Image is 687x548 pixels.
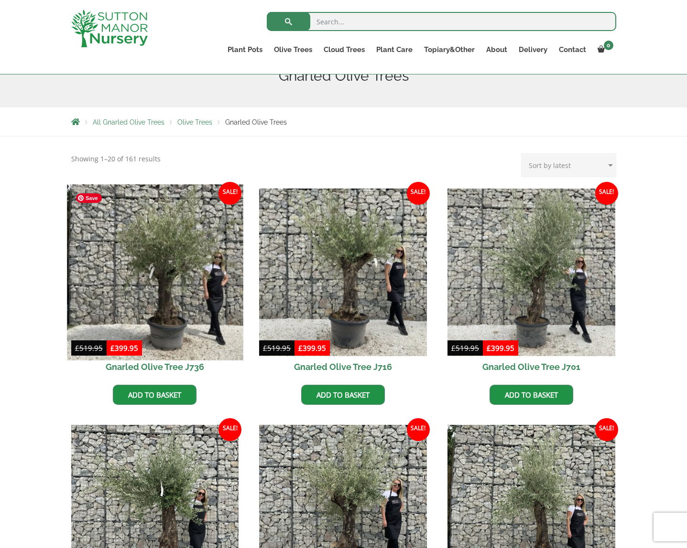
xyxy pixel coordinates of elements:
[110,343,138,353] bdi: 399.95
[71,10,148,47] img: logo
[318,43,371,56] a: Cloud Trees
[218,418,241,441] span: Sale!
[71,67,616,84] h1: Gnarled Olive Trees
[110,343,115,353] span: £
[177,118,212,126] a: Olive Trees
[268,43,318,56] a: Olive Trees
[480,43,513,56] a: About
[67,184,243,360] img: Gnarled Olive Tree J736
[487,343,514,353] bdi: 399.95
[595,182,618,205] span: Sale!
[513,43,553,56] a: Delivery
[218,182,241,205] span: Sale!
[259,189,427,356] img: Gnarled Olive Tree J716
[225,118,287,126] span: Gnarled Olive Trees
[71,189,239,378] a: Sale! Gnarled Olive Tree J736
[447,189,615,378] a: Sale! Gnarled Olive Tree J701
[487,343,491,353] span: £
[298,343,303,353] span: £
[592,43,616,56] a: 0
[521,153,616,177] select: Shop order
[71,118,616,126] nav: Breadcrumbs
[371,43,418,56] a: Plant Care
[301,385,385,405] a: Add to basket: “Gnarled Olive Tree J716”
[407,182,430,205] span: Sale!
[71,153,161,165] p: Showing 1–20 of 161 results
[418,43,480,56] a: Topiary&Other
[113,385,196,405] a: Add to basket: “Gnarled Olive Tree J736”
[263,343,291,353] bdi: 519.95
[267,12,616,31] input: Search...
[407,418,430,441] span: Sale!
[71,356,239,378] h2: Gnarled Olive Tree J736
[263,343,267,353] span: £
[75,343,79,353] span: £
[259,189,427,378] a: Sale! Gnarled Olive Tree J716
[490,385,573,405] a: Add to basket: “Gnarled Olive Tree J701”
[595,418,618,441] span: Sale!
[604,41,613,50] span: 0
[451,343,456,353] span: £
[451,343,479,353] bdi: 519.95
[76,193,102,203] span: Save
[447,189,615,356] img: Gnarled Olive Tree J701
[222,43,268,56] a: Plant Pots
[553,43,592,56] a: Contact
[75,343,103,353] bdi: 519.95
[93,118,164,126] a: All Gnarled Olive Trees
[259,356,427,378] h2: Gnarled Olive Tree J716
[298,343,326,353] bdi: 399.95
[447,356,615,378] h2: Gnarled Olive Tree J701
